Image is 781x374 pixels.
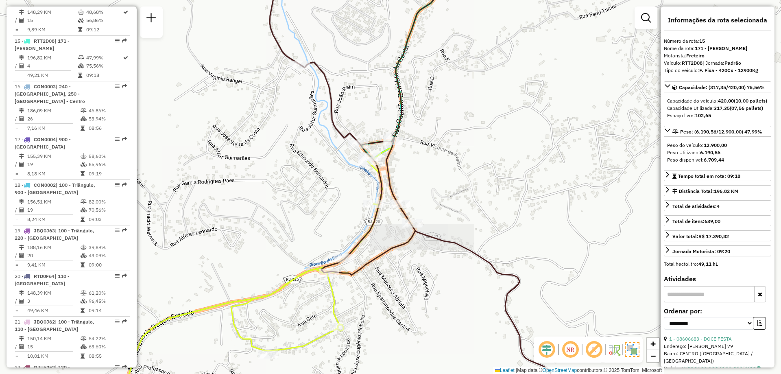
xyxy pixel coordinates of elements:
[664,185,771,196] a: Distância Total:196,82 KM
[683,365,761,371] a: 12252939, 12252938, 12251982
[717,203,720,209] strong: 4
[724,60,741,66] strong: Padrão
[27,170,80,178] td: 8,18 KM
[15,136,71,150] span: 17 -
[88,289,127,297] td: 61,20%
[15,319,94,332] span: 21 -
[664,37,771,45] div: Número da rota:
[88,160,127,168] td: 85,96%
[15,83,85,104] span: | 240 - [GEOGRAPHIC_DATA], 250 - [GEOGRAPHIC_DATA] - Centro
[115,228,120,233] em: Opções
[81,291,87,295] i: % de utilização do peso
[15,26,19,34] td: =
[27,335,80,343] td: 150,14 KM
[682,60,702,66] strong: RTT2D08
[122,182,127,187] em: Rota exportada
[143,10,159,28] a: Nova sessão e pesquisa
[86,16,122,24] td: 56,86%
[15,182,95,195] span: | 100 - Triângulo, 900 - [GEOGRAPHIC_DATA]
[78,73,82,78] i: Tempo total em rota
[34,273,55,279] span: RTD0F64
[714,105,730,111] strong: 317,35
[19,154,24,159] i: Distância Total
[669,336,732,342] a: 1 - 08606683 - DOCE FESTA
[19,162,24,167] i: Total de Atividades
[19,55,24,60] i: Distância Total
[667,156,768,164] div: Peso disponível:
[27,124,80,132] td: 7,16 KM
[15,182,95,195] span: 18 -
[27,152,80,160] td: 155,39 KM
[115,84,120,89] em: Opções
[15,273,70,287] span: 20 -
[19,18,24,23] i: Total de Atividades
[81,116,87,121] i: % de utilização da cubagem
[88,170,127,178] td: 09:19
[88,243,127,252] td: 39,89%
[672,203,720,209] span: Total de atividades:
[15,115,19,123] td: /
[34,319,55,325] span: JBQ0J62
[88,297,127,305] td: 96,45%
[700,149,720,155] strong: 6.190,56
[78,10,84,15] i: % de utilização do peso
[27,343,80,351] td: 15
[27,107,80,115] td: 186,09 KM
[19,344,24,349] i: Total de Atividades
[81,308,85,313] i: Tempo total em rota
[15,136,71,150] span: | 900 - [GEOGRAPHIC_DATA]
[650,339,656,349] span: +
[88,115,127,123] td: 53,94%
[698,233,729,239] strong: R$ 17.390,82
[19,108,24,113] i: Distância Total
[15,352,19,360] td: =
[81,245,87,250] i: % de utilização do peso
[81,126,85,131] i: Tempo total em rota
[115,137,120,142] em: Opções
[27,297,80,305] td: 3
[88,107,127,115] td: 46,86%
[27,54,78,62] td: 196,82 KM
[34,38,55,44] span: RTT2D08
[15,261,19,269] td: =
[27,160,80,168] td: 19
[734,98,767,104] strong: (10,00 pallets)
[667,142,727,148] span: Peso do veículo:
[88,152,127,160] td: 58,60%
[27,198,80,206] td: 156,51 KM
[27,26,78,34] td: 9,89 KM
[15,306,19,315] td: =
[115,273,120,278] em: Opções
[122,38,127,43] em: Rota exportada
[81,162,87,167] i: % de utilização da cubagem
[34,136,56,142] span: CON0004
[702,60,741,66] span: | Jornada:
[15,227,94,241] span: | 100 - Triângulo, 220 - [GEOGRAPHIC_DATA]
[27,215,80,223] td: 8,24 KM
[672,218,720,225] div: Total de itens:
[704,157,724,163] strong: 6.709,44
[81,199,87,204] i: % de utilização do peso
[493,367,664,374] div: Map data © contributors,© 2025 TomTom, Microsoft
[714,188,738,194] span: 196,82 KM
[543,367,577,373] a: OpenStreetMap
[699,38,705,44] strong: 15
[705,218,720,224] strong: 639,00
[19,245,24,250] i: Distância Total
[15,83,85,104] span: 16 -
[667,97,768,105] div: Capacidade do veículo:
[15,297,19,305] td: /
[15,343,19,351] td: /
[81,171,85,176] i: Tempo total em rota
[695,45,747,51] strong: 171 - [PERSON_NAME]
[757,366,761,371] i: Observações
[27,62,78,70] td: 4
[699,67,758,73] strong: F. Fixa - 420Cx - 12900Kg
[81,253,87,258] i: % de utilização da cubagem
[664,245,771,256] a: Jornada Motorista: 09:20
[27,252,80,260] td: 20
[647,350,659,362] a: Zoom out
[678,173,740,179] span: Tempo total em rota: 09:18
[667,112,768,119] div: Espaço livre:
[672,248,730,255] div: Jornada Motorista: 09:20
